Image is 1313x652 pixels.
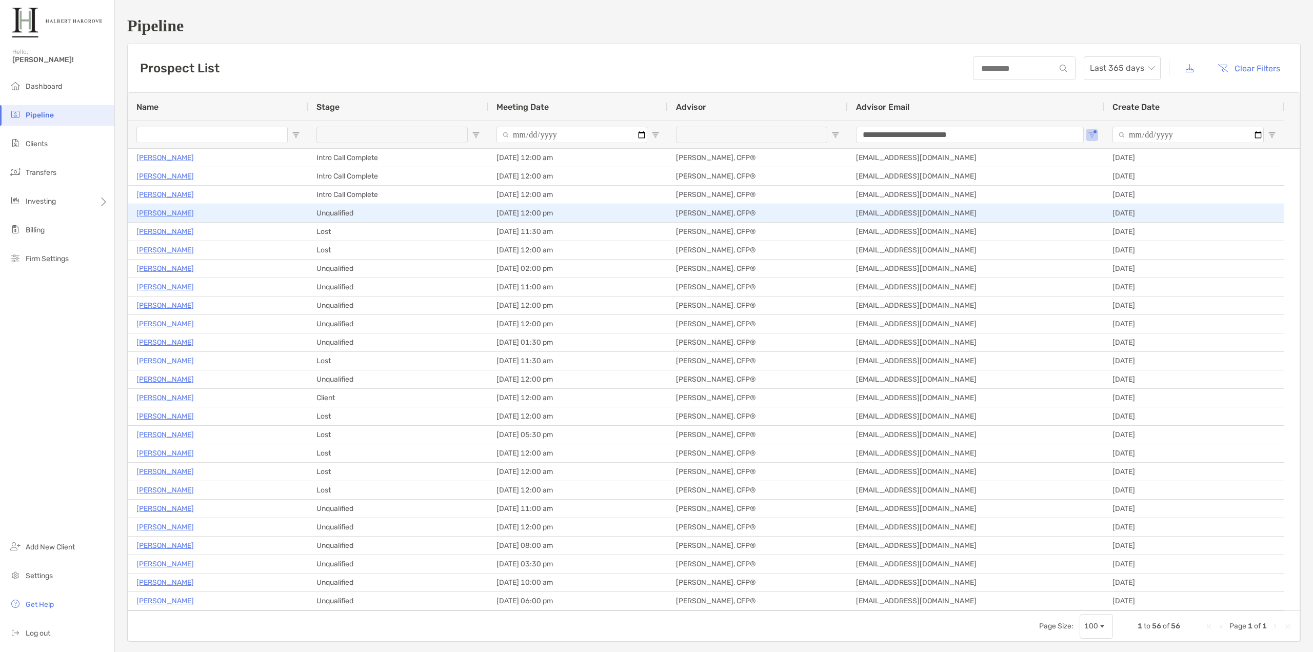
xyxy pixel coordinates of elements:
div: Lost [308,444,488,462]
div: [PERSON_NAME], CFP® [668,481,848,499]
div: [DATE] [1104,297,1284,314]
a: [PERSON_NAME] [136,336,194,349]
input: Meeting Date Filter Input [496,127,647,143]
div: Lost [308,463,488,481]
div: [EMAIL_ADDRESS][DOMAIN_NAME] [848,297,1104,314]
a: [PERSON_NAME] [136,391,194,404]
div: Unqualified [308,278,488,296]
img: dashboard icon [9,80,22,92]
div: [DATE] 11:00 am [488,278,668,296]
div: [EMAIL_ADDRESS][DOMAIN_NAME] [848,518,1104,536]
div: Unqualified [308,315,488,333]
div: [DATE] [1104,481,1284,499]
div: Next Page [1271,622,1279,630]
div: [DATE] [1104,149,1284,167]
div: Unqualified [308,555,488,573]
div: [DATE] 12:00 am [488,241,668,259]
button: Open Filter Menu [651,131,660,139]
p: [PERSON_NAME] [136,502,194,515]
span: Advisor Email [856,102,909,112]
div: [DATE] [1104,241,1284,259]
img: clients icon [9,137,22,149]
span: 1 [1248,622,1252,630]
span: Settings [26,571,53,580]
a: [PERSON_NAME] [136,410,194,423]
div: Unqualified [308,500,488,518]
div: [DATE] 12:00 pm [488,297,668,314]
div: [DATE] [1104,186,1284,204]
p: [PERSON_NAME] [136,576,194,589]
div: [EMAIL_ADDRESS][DOMAIN_NAME] [848,260,1104,278]
span: Clients [26,140,48,148]
div: [DATE] 12:00 am [488,186,668,204]
div: [DATE] [1104,500,1284,518]
span: Create Date [1112,102,1160,112]
span: Get Help [26,600,54,609]
div: Last Page [1283,622,1291,630]
div: [EMAIL_ADDRESS][DOMAIN_NAME] [848,426,1104,444]
img: firm-settings icon [9,252,22,264]
div: Lost [308,407,488,425]
div: [EMAIL_ADDRESS][DOMAIN_NAME] [848,481,1104,499]
div: [EMAIL_ADDRESS][DOMAIN_NAME] [848,278,1104,296]
span: Stage [316,102,340,112]
a: [PERSON_NAME] [136,244,194,256]
button: Clear Filters [1210,57,1288,80]
div: [EMAIL_ADDRESS][DOMAIN_NAME] [848,315,1104,333]
div: [DATE] [1104,370,1284,388]
div: [PERSON_NAME], CFP® [668,407,848,425]
div: [DATE] 12:00 pm [488,315,668,333]
div: Intro Call Complete [308,167,488,185]
div: [DATE] 10:00 am [488,574,668,591]
div: [DATE] [1104,389,1284,407]
div: [PERSON_NAME], CFP® [668,370,848,388]
div: Unqualified [308,260,488,278]
div: Unqualified [308,297,488,314]
span: Dashboard [26,82,62,91]
a: [PERSON_NAME] [136,262,194,275]
a: [PERSON_NAME] [136,521,194,534]
div: Previous Page [1217,622,1225,630]
p: [PERSON_NAME] [136,465,194,478]
div: [DATE] [1104,592,1284,610]
div: [EMAIL_ADDRESS][DOMAIN_NAME] [848,149,1104,167]
div: [PERSON_NAME], CFP® [668,278,848,296]
a: [PERSON_NAME] [136,447,194,460]
p: [PERSON_NAME] [136,354,194,367]
div: [DATE] [1104,518,1284,536]
div: Lost [308,352,488,370]
p: [PERSON_NAME] [136,428,194,441]
div: [DATE] 12:00 am [488,167,668,185]
div: Lost [308,223,488,241]
div: First Page [1205,622,1213,630]
div: [DATE] 01:30 pm [488,333,668,351]
div: [DATE] 06:00 pm [488,592,668,610]
p: [PERSON_NAME] [136,151,194,164]
div: [PERSON_NAME], CFP® [668,463,848,481]
span: Firm Settings [26,254,69,263]
div: [PERSON_NAME], CFP® [668,149,848,167]
div: [DATE] 02:00 pm [488,260,668,278]
div: [PERSON_NAME], CFP® [668,537,848,555]
div: [EMAIL_ADDRESS][DOMAIN_NAME] [848,444,1104,462]
img: settings icon [9,569,22,581]
a: [PERSON_NAME] [136,170,194,183]
div: [EMAIL_ADDRESS][DOMAIN_NAME] [848,555,1104,573]
div: 100 [1084,622,1098,630]
div: [DATE] 12:00 am [488,389,668,407]
div: Client [308,389,488,407]
div: [DATE] 05:30 pm [488,426,668,444]
span: Advisor [676,102,706,112]
button: Open Filter Menu [831,131,840,139]
a: [PERSON_NAME] [136,558,194,570]
div: [DATE] [1104,426,1284,444]
a: [PERSON_NAME] [136,373,194,386]
div: [PERSON_NAME], CFP® [668,297,848,314]
p: [PERSON_NAME] [136,484,194,497]
div: [PERSON_NAME], CFP® [668,555,848,573]
span: 1 [1138,622,1142,630]
img: pipeline icon [9,108,22,121]
div: Unqualified [308,537,488,555]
